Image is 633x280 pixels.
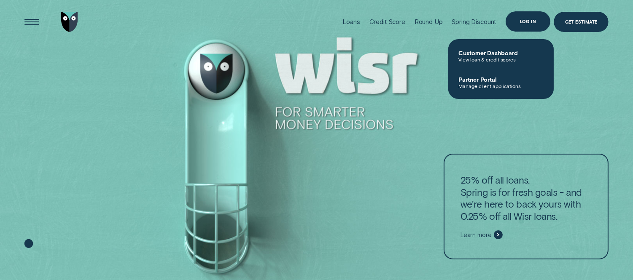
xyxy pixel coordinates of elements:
div: Round Up [415,18,443,26]
a: Customer DashboardView loan & credit scores [448,43,554,69]
div: Log in [520,20,536,24]
div: Spring Discount [452,18,497,26]
img: Wisr [61,12,78,32]
a: Partner PortalManage client applications [448,69,554,96]
span: View loan & credit scores [458,56,544,62]
span: Manage client applications [458,83,544,89]
span: Customer Dashboard [458,49,544,56]
a: 25% off all loans.Spring is for fresh goals - and we're here to back yours with 0.25% off all Wis... [444,154,609,259]
button: Log in [506,11,550,31]
a: Get Estimate [554,12,609,32]
span: Partner Portal [458,76,544,83]
div: Credit Score [369,18,405,26]
span: Learn more [461,231,492,239]
p: 25% off all loans. Spring is for fresh goals - and we're here to back yours with 0.25% off all Wi... [461,174,592,222]
div: Loans [342,18,360,26]
button: Open Menu [22,12,42,32]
